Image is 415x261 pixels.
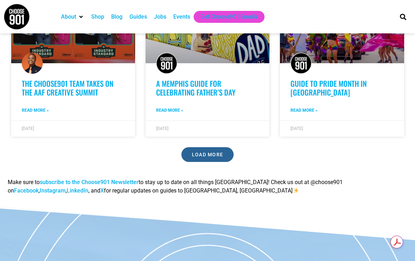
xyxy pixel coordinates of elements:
[156,53,177,74] img: Choose901
[290,107,317,113] a: Read more about Guide to Pride Month in Memphis
[67,187,88,194] a: LinkedIn
[22,107,49,113] a: Read more about The Choose901 Team takes on the AAF Creative Summit
[293,188,299,193] img: ✨
[40,179,139,185] a: subscribe to the Choose901 Newsletter
[201,13,257,21] a: Get Choose901 Emails
[129,13,147,21] a: Guides
[61,13,76,21] a: About
[156,126,168,131] span: [DATE]
[156,107,183,113] a: Read more about A Memphis Guide for Celebrating Father’s Day
[192,152,223,157] span: Load More
[181,147,234,162] a: Load More
[22,53,43,74] img: Adam Chambers
[100,187,104,194] a: X
[111,13,122,21] a: Blog
[91,13,104,21] a: Shop
[22,126,34,131] span: [DATE]
[290,53,312,74] img: Choose901
[154,13,166,21] a: Jobs
[290,126,303,131] span: [DATE]
[22,78,113,98] a: The Choose901 Team takes on the AAF Creative Summit
[14,187,39,194] a: Facebook
[8,179,343,194] span: Make sure to to stay up to date on all things [GEOGRAPHIC_DATA]! Check us out at @choose901 on , ...
[397,11,409,22] div: Search
[58,11,88,23] div: About
[40,187,66,194] a: Instagram
[173,13,190,21] a: Events
[58,11,388,23] nav: Main nav
[156,78,235,98] a: A Memphis Guide for Celebrating Father’s Day
[290,78,367,98] a: Guide to Pride Month in [GEOGRAPHIC_DATA]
